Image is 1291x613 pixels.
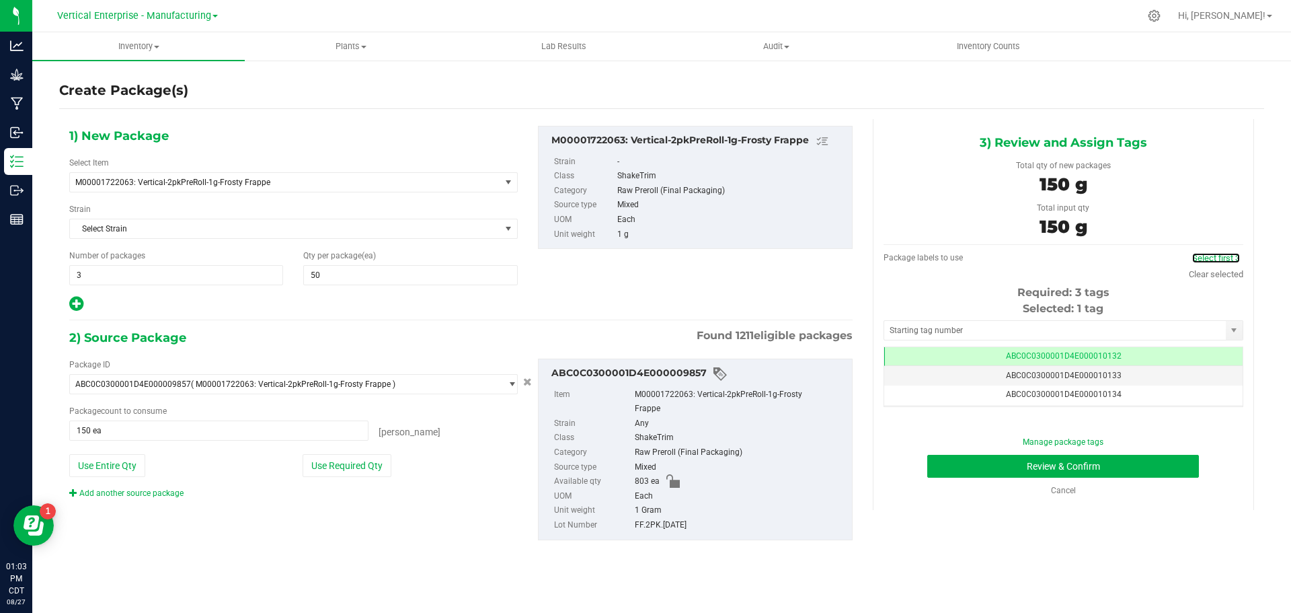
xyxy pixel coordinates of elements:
p: 01:03 PM CDT [6,561,26,597]
label: Category [554,445,632,460]
div: M00001722063: Vertical-2pkPreRoll-1g-Frosty Frappe [635,388,845,417]
label: Unit weight [554,503,632,518]
a: Add another source package [69,489,184,498]
span: Number of packages [69,251,145,260]
a: Select first 3 [1192,253,1240,263]
span: Total input qty [1037,203,1089,213]
span: Selected: 1 tag [1023,302,1103,315]
span: 150 g [1040,216,1087,238]
label: Class [554,431,632,445]
a: Audit [670,32,882,61]
label: Lot Number [554,518,632,533]
div: Raw Preroll (Final Packaging) [635,445,845,460]
div: Manage settings [1146,9,1163,22]
a: Inventory [32,32,245,61]
input: 3 [70,266,282,285]
span: Required: 3 tags [1017,286,1109,299]
span: Found eligible packages [697,328,853,344]
inline-svg: Inbound [10,126,24,139]
input: 150 ea [70,421,368,440]
span: ABC0C0300001D4E000010132 [1006,351,1122,361]
a: Inventory Counts [882,32,1095,61]
span: 3) Review and Assign Tags [980,133,1147,153]
span: 1) New Package [69,126,169,146]
label: UOM [554,213,615,227]
span: Audit [670,40,882,52]
div: Each [635,489,845,504]
button: Cancel button [519,373,536,392]
button: Use Required Qty [303,454,391,477]
inline-svg: Outbound [10,184,24,197]
span: ( M00001722063: Vertical-2pkPreRoll-1g-Frosty Frappe ) [191,380,395,389]
div: ShakeTrim [617,169,845,184]
iframe: Resource center [13,505,54,546]
div: 1 Gram [635,503,845,518]
a: Lab Results [457,32,670,61]
inline-svg: Manufacturing [10,97,24,110]
label: Class [554,169,615,184]
span: Add new output [69,302,83,312]
inline-svg: Analytics [10,39,24,52]
button: Use Entire Qty [69,454,145,477]
label: Item [554,388,632,417]
span: Select Strain [70,219,500,238]
div: - [617,155,845,170]
label: UOM [554,489,632,504]
span: M00001722063: Vertical-2pkPreRoll-1g-Frosty Frappe [75,178,478,187]
div: Each [617,213,845,227]
iframe: Resource center unread badge [40,503,56,519]
input: 50 [304,266,516,285]
label: Source type [554,460,632,475]
div: Mixed [635,460,845,475]
span: count [101,406,122,416]
span: Lab Results [523,40,604,52]
label: Strain [554,417,632,431]
span: Plants [245,40,457,52]
span: Hi, [PERSON_NAME]! [1178,10,1265,21]
span: ABC0C0300001D4E000010134 [1006,390,1122,399]
span: Vertical Enterprise - Manufacturing [57,10,211,22]
span: Package labels to use [884,253,963,262]
span: select [1226,321,1243,340]
inline-svg: Inventory [10,155,24,168]
span: [PERSON_NAME] [379,427,440,437]
span: 2) Source Package [69,328,186,348]
span: select [500,219,517,238]
label: Available qty [554,474,632,489]
div: M00001722063: Vertical-2pkPreRoll-1g-Frosty Frappe [551,133,845,149]
div: 1 g [617,227,845,242]
label: Strain [554,155,615,170]
div: Raw Preroll (Final Packaging) [617,184,845,199]
a: Manage package tags [1023,437,1103,447]
span: 150 g [1040,174,1087,195]
span: Inventory [32,40,245,52]
span: Package to consume [69,406,167,416]
div: Any [635,417,845,431]
label: Unit weight [554,227,615,242]
a: Plants [245,32,457,61]
span: ABC0C0300001D4E000009857 [75,380,191,389]
span: Package ID [69,360,110,369]
div: FF.2PK.[DATE] [635,518,845,533]
span: select [500,375,517,394]
a: Cancel [1051,486,1076,495]
span: ABC0C0300001D4E000010133 [1006,371,1122,380]
div: ShakeTrim [635,431,845,445]
input: Starting tag number [884,321,1226,340]
label: Select Item [69,157,109,169]
inline-svg: Grow [10,68,24,81]
div: ABC0C0300001D4E000009857 [551,366,845,382]
span: Total qty of new packages [1016,161,1111,170]
span: Qty per package [303,251,376,260]
inline-svg: Reports [10,213,24,226]
h4: Create Package(s) [59,81,188,100]
a: Clear selected [1189,269,1243,279]
span: (ea) [362,251,376,260]
p: 08/27 [6,597,26,607]
span: 803 ea [635,474,660,489]
span: Inventory Counts [939,40,1038,52]
span: 1211 [736,329,754,342]
label: Category [554,184,615,199]
label: Strain [69,203,91,215]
